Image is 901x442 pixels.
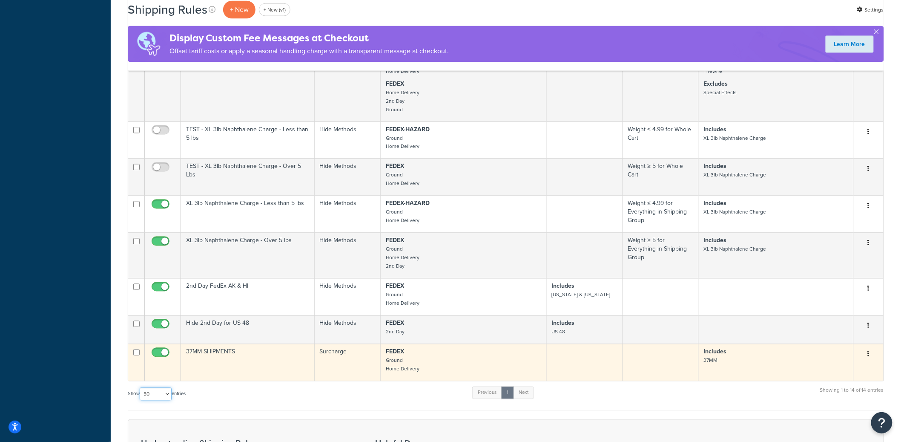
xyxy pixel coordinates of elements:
[169,45,449,57] p: Offset tariff costs or apply a seasonal handling charge with a transparent message at checkout.
[315,344,381,381] td: Surcharge
[386,208,419,225] small: Ground Home Delivery
[128,1,207,18] h1: Shipping Rules
[704,246,766,253] small: XL 3lb Naphthalene Charge
[704,208,766,216] small: XL 3lb Naphthalene Charge
[826,36,874,53] a: Learn More
[871,412,892,433] button: Open Resource Center
[386,125,430,134] strong: FEDEX-HAZARD
[623,121,699,159] td: Weight ≤ 4.99 for Whole Cart
[513,387,534,399] a: Next
[181,315,315,344] td: Hide 2nd Day for US 48
[704,134,766,142] small: XL 3lb Naphthalene Charge
[386,328,405,336] small: 2nd Day
[315,233,381,278] td: Hide Methods
[552,282,575,291] strong: Includes
[315,315,381,344] td: Hide Methods
[704,236,727,245] strong: Includes
[140,388,172,401] select: Showentries
[704,79,728,88] strong: Excludes
[820,386,884,404] div: Showing 1 to 14 of 14 entries
[169,31,449,45] h4: Display Custom Fee Messages at Checkout
[552,328,565,336] small: US 48
[128,388,186,401] label: Show entries
[315,159,381,196] td: Hide Methods
[181,344,315,381] td: 37MM SHIPMENTS
[386,347,404,356] strong: FEDEX
[386,67,419,75] small: Home Delivery
[315,278,381,315] td: Hide Methods
[386,357,419,373] small: Ground Home Delivery
[704,125,727,134] strong: Includes
[704,67,723,75] small: Firewire
[315,55,381,121] td: Hide Methods
[386,199,430,208] strong: FEDEX-HAZARD
[386,89,419,113] small: Home Delivery 2nd Day Ground
[259,3,290,16] a: + New (v1)
[623,196,699,233] td: Weight ≤ 4.99 for Everything in Shipping Group
[181,278,315,315] td: 2nd Day FedEx AK & HI
[623,159,699,196] td: Weight ≥ 5 for Whole Cart
[704,89,737,96] small: Special Effects
[386,79,404,88] strong: FEDEX
[623,233,699,278] td: Weight ≥ 5 for Everything in Shipping Group
[181,159,315,196] td: TEST - XL 3lb Naphthalene Charge - Over 5 Lbs
[704,162,727,171] strong: Includes
[181,121,315,159] td: TEST - XL 3lb Naphthalene Charge - Less than 5 lbs
[386,319,404,328] strong: FEDEX
[472,387,502,399] a: Previous
[704,347,727,356] strong: Includes
[386,236,404,245] strong: FEDEX
[315,121,381,159] td: Hide Methods
[386,162,404,171] strong: FEDEX
[552,291,611,299] small: [US_STATE] & [US_STATE]
[386,171,419,188] small: Ground Home Delivery
[181,233,315,278] td: XL 3lb Naphthalene Charge - Over 5 lbs
[181,196,315,233] td: XL 3lb Naphthalene Charge - Less than 5 lbs
[857,4,884,16] a: Settings
[501,387,514,399] a: 1
[552,319,575,328] strong: Includes
[386,246,419,270] small: Ground Home Delivery 2nd Day
[181,55,315,121] td: FedEx Ground for Igniter Wire
[223,1,255,18] p: + New
[386,291,419,307] small: Ground Home Delivery
[128,26,169,62] img: duties-banner-06bc72dcb5fe05cb3f9472aba00be2ae8eb53ab6f0d8bb03d382ba314ac3c341.png
[315,196,381,233] td: Hide Methods
[704,171,766,179] small: XL 3lb Naphthalene Charge
[386,134,419,150] small: Ground Home Delivery
[704,357,718,364] small: 37MM
[386,282,404,291] strong: FEDEX
[704,199,727,208] strong: Includes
